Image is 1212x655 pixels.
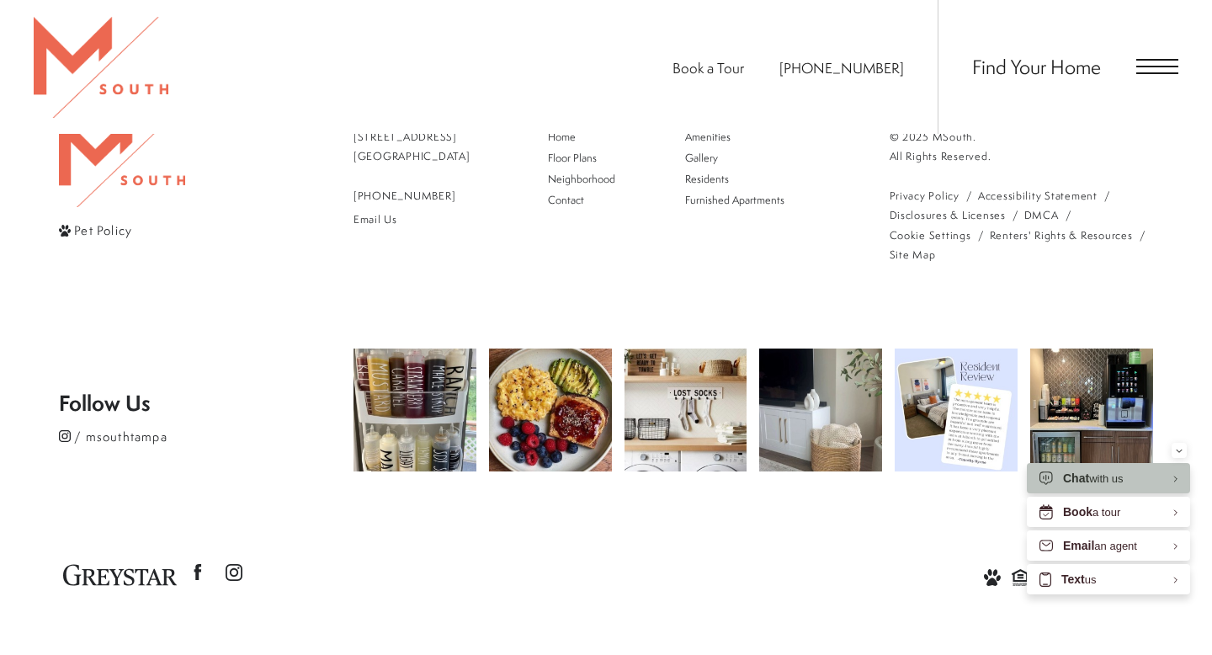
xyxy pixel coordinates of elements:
[353,349,476,471] img: Keeping it clean and convenient! 🍶💡 Labeled squeeze bottles make condiments easy to grab and keep...
[548,130,576,144] span: Home
[677,190,804,211] a: Go to Furnished Apartments (opens in a new tab)
[990,226,1133,245] a: Renters' Rights & Resources
[353,210,470,229] a: Email Us
[685,193,784,207] span: Furnished Apartments
[74,221,132,239] span: Pet Policy
[489,349,612,471] img: Breakfast is the most important meal of the day! 🥞☕ Start your morning off right with something d...
[1030,349,1153,471] img: Happy National Coffee Day!! Come get a cup. #msouthtampa #nationalcoffeday #tistheseason #coffeeo...
[779,58,904,77] a: Call Us at 813-570-8014
[217,556,251,589] a: Follow us on Instagram
[548,151,597,165] span: Floor Plans
[890,245,936,264] a: Website Site Map
[59,113,185,207] img: MSouth
[972,53,1101,80] a: Find Your Home
[1024,205,1059,225] a: Greystar DMCA policy
[685,151,718,165] span: Gallery
[59,393,353,413] p: Follow Us
[677,127,804,148] a: Go to Amenities
[63,562,177,588] a: Greystar logo and Greystar website
[685,130,731,144] span: Amenities
[895,349,1018,471] img: Come see what all the hype is about! Get your new home today! #msouthtampa #movenow #thankful #be...
[779,58,904,77] span: [PHONE_NUMBER]
[890,146,1154,166] p: All Rights Reserved.
[890,226,971,245] a: Cookie Settings
[978,186,1098,205] a: Accessibility Statement
[677,148,804,169] a: Go to Gallery
[759,349,882,471] img: Keep your blankets organized and your space stylish! 🧺 A simple basket brings both function and w...
[672,58,744,77] a: Book a Tour
[984,566,1001,586] div: Pet Friendly
[540,127,804,211] div: Main
[540,190,667,211] a: Go to Contact
[34,17,168,118] img: MSouth
[625,349,747,471] img: Laundry day just got a little more organized! 🧦✨ A 'lost sock' station keeps those solo socks in ...
[540,127,667,148] a: Go to Home
[540,169,667,190] a: Go to Neighborhood
[540,148,667,169] a: Go to Floor Plans
[59,425,353,447] a: Follow msouthtampa on Instagram
[353,189,455,203] span: [PHONE_NUMBER]
[181,556,215,589] a: Follow us on Facebook
[548,193,584,207] span: Contact
[677,169,804,190] a: Go to Residents
[353,127,470,166] a: Get Directions to 5110 South Manhattan Avenue Tampa, FL 33611
[890,205,1006,225] a: Local and State Disclosures and License Information
[1012,566,1029,586] a: Equal Housing Opportunity and Greystar Fair Housing Statement
[1136,59,1178,74] button: Open Menu
[685,172,729,186] span: Residents
[548,172,615,186] span: Neighborhood
[74,428,167,445] span: / msouthtampa
[353,186,470,205] a: Call Us
[890,127,1154,146] p: © 2025 MSouth.
[890,186,959,205] a: Greystar privacy policy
